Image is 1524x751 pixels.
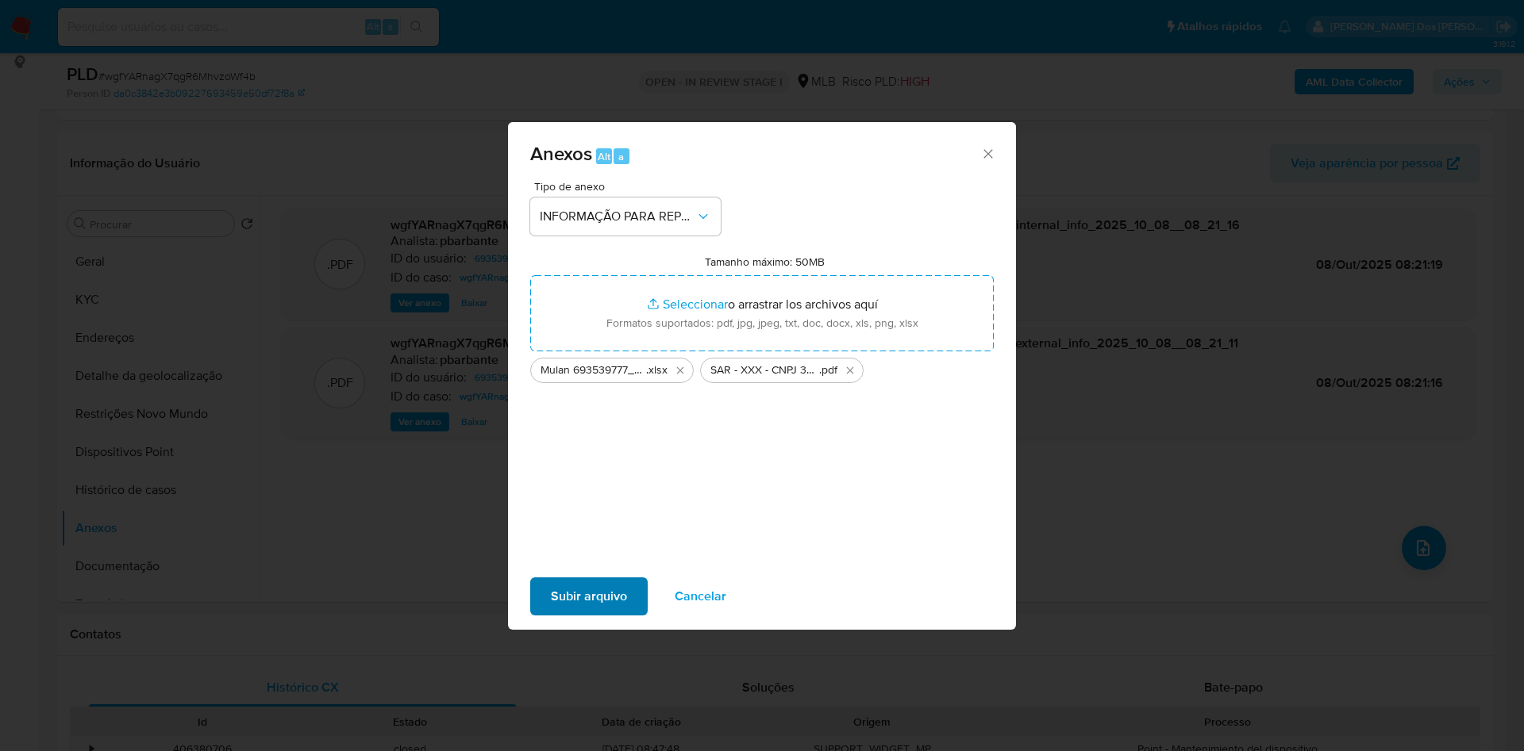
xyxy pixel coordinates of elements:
[551,579,627,614] span: Subir arquivo
[841,361,860,380] button: Eliminar SAR - XXX - CNPJ 32400892000104 - MCH AGENCIA DE VIAGENS LTDA.pdf
[618,149,624,164] span: a
[710,362,819,378] span: SAR - XXX - CNPJ 32400892000104 - MCH AGENCIA DE VIAGENS LTDA
[705,255,825,269] label: Tamanho máximo: 50MB
[540,209,695,224] span: INFORMAÇÃO PARA REPORTE - COAF
[675,579,726,614] span: Cancelar
[671,361,690,380] button: Eliminar Mulan 693539777_2025_10_07_12_27_19.xlsx
[646,362,668,378] span: .xlsx
[530,577,648,615] button: Subir arquivo
[654,577,747,615] button: Cancelar
[819,362,837,378] span: .pdf
[598,149,610,164] span: Alt
[541,362,646,378] span: Mulan 693539777_2025_10_07_12_27_19
[530,351,994,383] ul: Archivos seleccionados
[980,146,995,160] button: Cerrar
[534,181,725,192] span: Tipo de anexo
[530,197,721,236] button: INFORMAÇÃO PARA REPORTE - COAF
[530,140,592,167] span: Anexos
